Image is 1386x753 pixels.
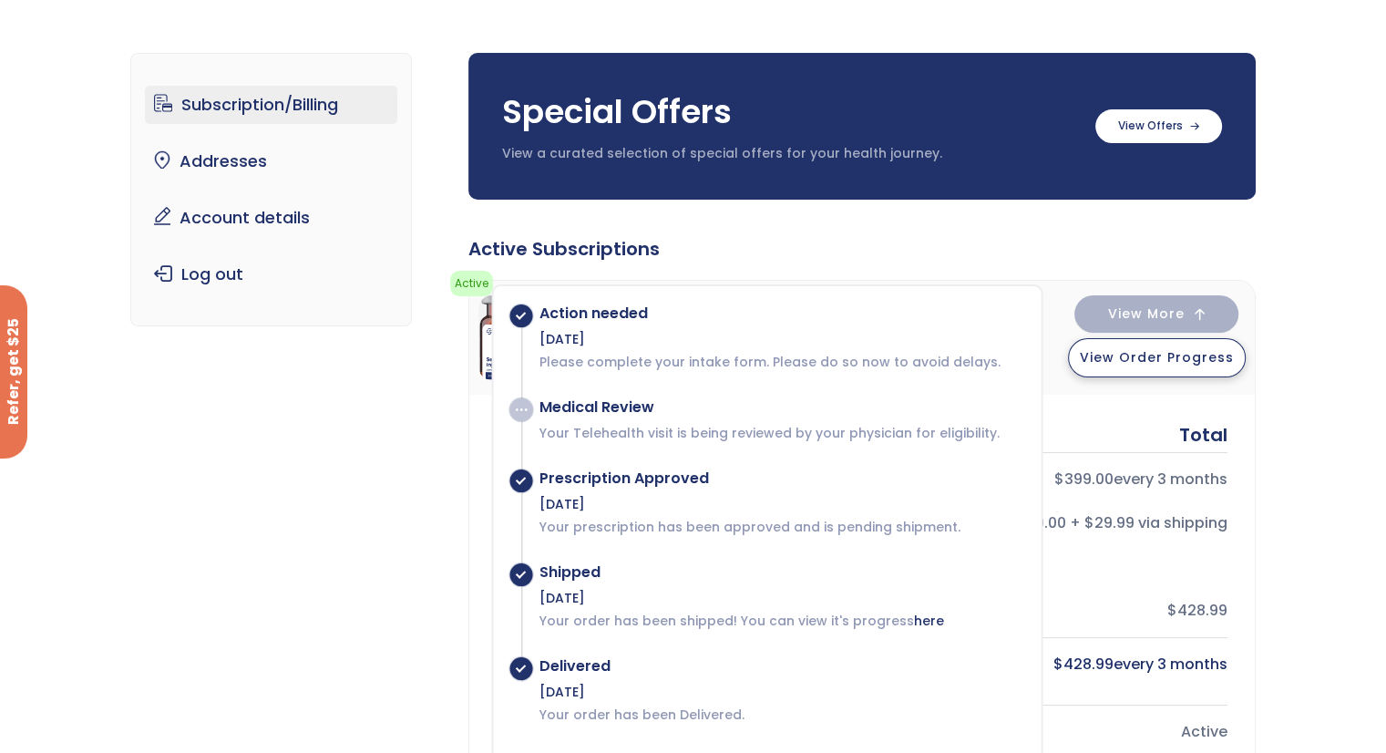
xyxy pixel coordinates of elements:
[539,589,1022,607] div: [DATE]
[502,145,1077,163] p: View a curated selection of special offers for your health journey.
[130,53,412,326] nav: Account pages
[539,398,1022,417] div: Medical Review
[539,657,1022,676] div: Delivered
[539,353,1022,371] p: Please complete your intake form. Please do so now to avoid delays.
[1108,308,1185,320] span: View More
[502,89,1077,135] h3: Special Offers
[539,304,1022,323] div: Action needed
[145,199,397,237] a: Account details
[877,467,1227,492] div: every 3 months
[1074,295,1238,333] button: View More
[1053,654,1063,675] span: $
[145,142,397,181] a: Addresses
[539,683,1022,701] div: [DATE]
[539,706,1022,724] p: Your order has been Delivered.
[450,271,493,296] span: Active
[468,236,1256,262] div: Active Subscriptions
[1054,469,1114,490] bdi: 399.00
[1179,422,1227,448] div: Total
[539,330,1022,348] div: [DATE]
[1053,654,1114,675] bdi: 428.99
[877,511,1227,536] div: $399.00 + $29.99 via shipping
[539,424,1022,442] p: Your Telehealth visit is being reviewed by your physician for eligibility.
[913,612,943,630] a: here
[478,295,533,380] img: Sermorelin 3 Month Plan
[1054,469,1064,490] span: $
[1080,348,1234,366] span: View Order Progress
[1068,338,1246,377] button: View Order Progress
[539,469,1022,488] div: Prescription Approved
[539,518,1022,536] p: Your prescription has been approved and is pending shipment.
[145,86,397,124] a: Subscription/Billing
[539,612,1022,630] p: Your order has been shipped! You can view it's progress
[539,563,1022,582] div: Shipped
[877,719,1227,745] div: Active
[877,652,1227,677] div: every 3 months
[145,255,397,294] a: Log out
[877,598,1227,624] div: $428.99
[539,495,1022,513] div: [DATE]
